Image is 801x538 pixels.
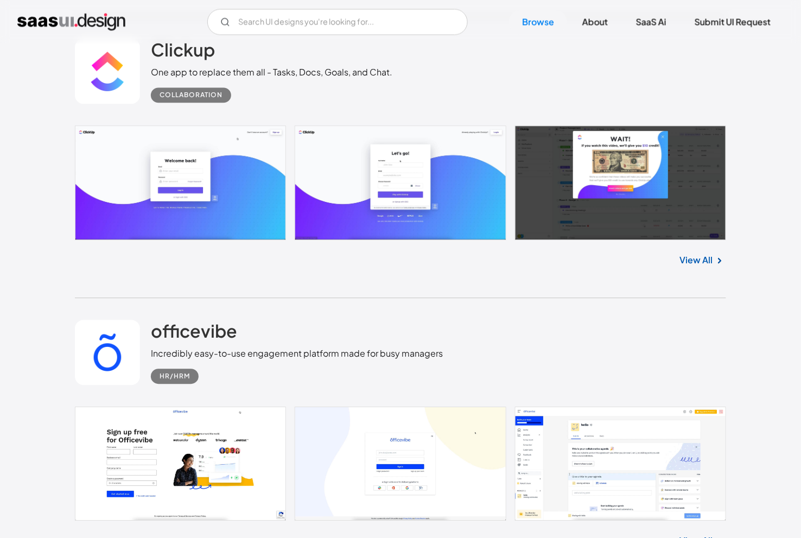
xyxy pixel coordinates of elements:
[160,88,223,102] div: Collaboration
[151,320,237,341] h2: officevibe
[17,13,125,30] a: home
[682,10,784,34] a: Submit UI Request
[160,370,190,383] div: HR/HRM
[207,9,468,35] form: Email Form
[680,254,713,267] a: View All
[207,9,468,35] input: Search UI designs you're looking for...
[151,66,392,79] div: One app to replace them all - Tasks, Docs, Goals, and Chat.
[151,320,237,347] a: officevibe
[151,39,215,66] a: Clickup
[569,10,621,34] a: About
[151,347,443,360] div: Incredibly easy-to-use engagement platform made for busy managers
[623,10,679,34] a: SaaS Ai
[509,10,567,34] a: Browse
[151,39,215,60] h2: Clickup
